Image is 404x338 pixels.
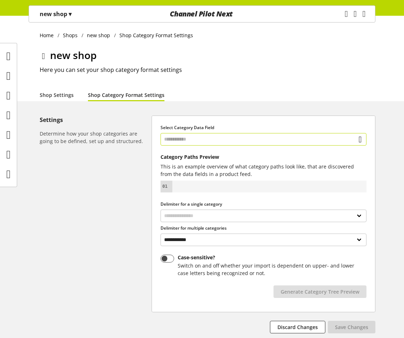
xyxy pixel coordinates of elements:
[40,31,58,39] a: Home
[161,225,227,231] span: Delimiter for multiple categories
[178,262,364,277] div: Switch on and off whether your import is dependent on upper- and lower case letters being recogni...
[87,31,110,39] span: new shop
[83,31,114,39] a: new shop
[281,288,359,295] span: Generate Category Tree Preview
[40,65,375,74] h2: Here you can set your shop category format settings
[69,10,72,18] span: ▾
[40,116,149,124] h5: Settings
[161,201,222,207] span: Delimiter for a single category
[161,124,366,131] label: Select Category Data Field
[161,183,169,190] div: 01
[178,255,364,260] div: Case-sensitive?
[29,5,375,23] nav: main navigation
[88,91,164,99] a: Shop Category Format Settings
[335,323,368,331] span: Save Changes
[277,323,318,331] span: Discard Changes
[274,285,366,298] button: Generate Category Tree Preview
[328,321,375,333] button: Save Changes
[59,31,82,39] a: Shops
[40,10,72,18] p: new shop
[50,48,97,62] span: new shop
[270,321,325,333] button: Discard Changes
[161,154,366,160] p: Category Paths Preview
[161,163,366,178] p: This is an example overview of what category paths look like, that are discovered from the data f...
[40,130,149,145] h6: Determine how your shop categories are going to be defined, set up and structured.
[40,91,74,99] a: Shop Settings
